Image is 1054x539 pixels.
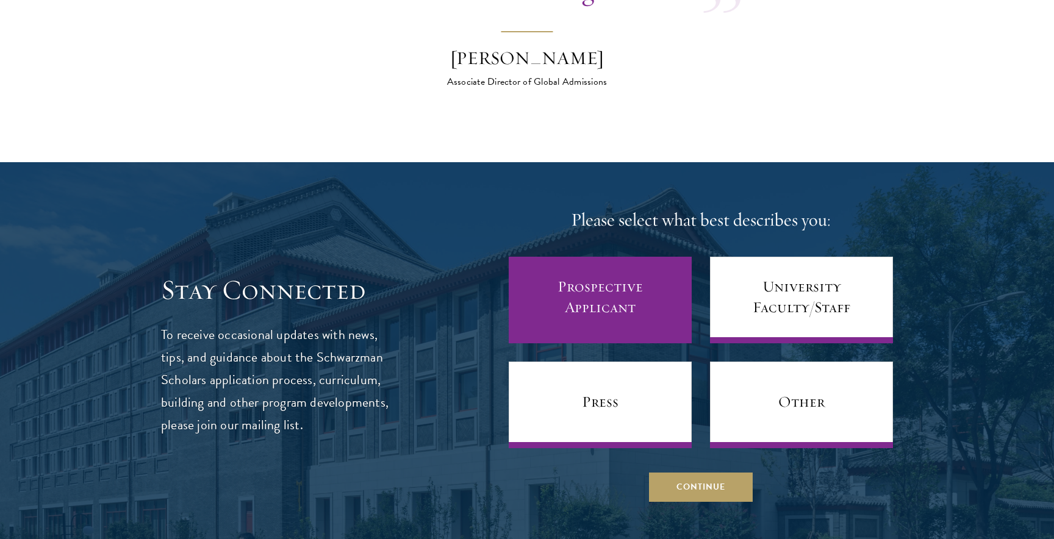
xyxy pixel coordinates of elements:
[420,74,634,89] div: Associate Director of Global Admissions
[161,273,390,307] h3: Stay Connected
[710,362,893,448] a: Other
[420,46,634,71] div: [PERSON_NAME]
[649,473,753,502] button: Continue
[161,324,390,437] p: To receive occasional updates with news, tips, and guidance about the Schwarzman Scholars applica...
[710,257,893,343] a: University Faculty/Staff
[509,257,692,343] a: Prospective Applicant
[509,208,893,232] h4: Please select what best describes you:
[509,362,692,448] a: Press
